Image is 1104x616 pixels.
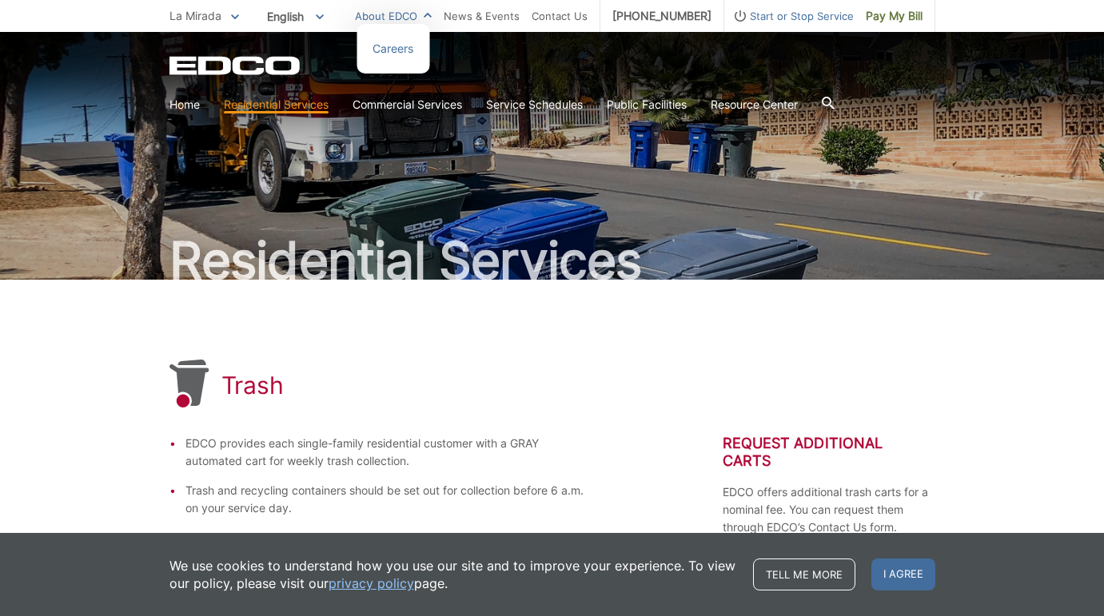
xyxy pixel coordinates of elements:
a: Service Schedules [486,96,583,113]
h2: Request Additional Carts [723,435,935,470]
li: Trash and recycling containers should be set out for collection before 6 a.m. on your service day. [185,482,595,517]
a: Residential Services [224,96,329,113]
a: EDCD logo. Return to the homepage. [169,56,302,75]
span: I agree [871,558,935,590]
a: About EDCO [355,7,432,25]
h2: Residential Services [169,235,935,286]
p: We use cookies to understand how you use our site and to improve your experience. To view our pol... [169,557,737,592]
a: Commercial Services [353,96,462,113]
a: News & Events [444,7,520,25]
a: Resource Center [711,96,798,113]
span: English [255,3,336,30]
a: Careers [373,40,413,58]
a: Public Facilities [607,96,687,113]
li: Please set out trash containers in your designated collection area on the street with the wheels ... [185,529,595,582]
h1: Trash [221,371,285,399]
li: EDCO provides each single-family residential customer with a GRAY automated cart for weekly trash... [185,435,595,470]
span: La Mirada [169,9,221,22]
a: privacy policy [329,574,414,592]
a: Tell me more [753,558,855,590]
p: EDCO offers additional trash carts for a nominal fee. You can request them through EDCO’s Contact... [723,483,935,536]
a: Contact Us [532,7,588,25]
a: Home [169,96,200,113]
span: Pay My Bill [866,7,923,25]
